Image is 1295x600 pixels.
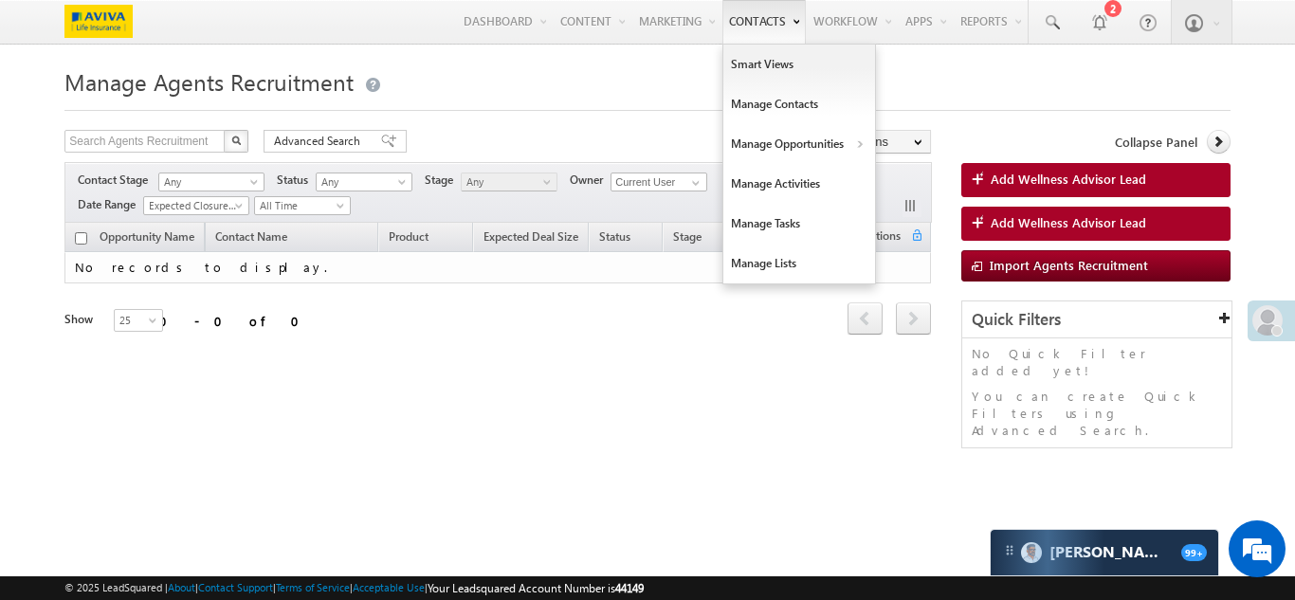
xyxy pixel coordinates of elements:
[615,581,644,595] span: 44149
[990,529,1219,576] div: carter-dragCarter[PERSON_NAME]99+
[78,196,143,213] span: Date Range
[75,232,87,245] input: Check all records
[198,581,273,593] a: Contact Support
[723,84,875,124] a: Manage Contacts
[896,302,931,335] span: next
[64,579,644,597] span: © 2025 LeadSquared | | | | |
[255,197,345,214] span: All Time
[1115,134,1197,151] span: Collapse Panel
[723,164,875,204] a: Manage Activities
[159,310,311,332] div: 0 - 0 of 0
[990,257,1148,273] span: Import Agents Recruitment
[64,5,133,38] img: Custom Logo
[277,172,316,189] span: Status
[168,581,195,593] a: About
[723,244,875,283] a: Manage Lists
[723,124,875,164] a: Manage Opportunities
[570,172,611,189] span: Owner
[590,227,640,251] a: Status
[972,388,1222,439] p: You can create Quick Filters using Advanced Search.
[723,204,875,244] a: Manage Tasks
[158,173,264,191] a: Any
[231,136,241,145] img: Search
[64,311,99,328] div: Show
[428,581,644,595] span: Your Leadsquared Account Number is
[991,214,1146,231] span: Add Wellness Advisor Lead
[961,163,1231,197] a: Add Wellness Advisor Lead
[962,301,1231,338] div: Quick Filters
[425,172,461,189] span: Stage
[316,173,412,191] a: Any
[682,173,705,192] a: Show All Items
[483,229,578,244] span: Expected Deal Size
[896,304,931,335] a: next
[1021,542,1042,563] img: Carter
[991,171,1146,188] span: Add Wellness Advisor Lead
[274,133,366,150] span: Advanced Search
[848,304,883,335] a: prev
[353,581,425,593] a: Acceptable Use
[462,173,552,191] span: Any
[853,226,910,250] span: Actions
[144,197,243,214] span: Expected Closure Date
[972,345,1222,379] p: No Quick Filter added yet!
[461,173,557,191] a: Any
[664,227,711,251] a: Stage
[723,45,875,84] a: Smart Views
[961,207,1231,241] a: Add Wellness Advisor Lead
[115,312,165,329] span: 25
[78,172,155,189] span: Contact Stage
[474,227,588,251] a: Expected Deal Size
[159,173,258,191] span: Any
[611,173,707,191] input: Type to Search
[276,581,350,593] a: Terms of Service
[822,130,931,154] button: Actions
[64,252,931,283] td: No records to display.
[114,309,163,332] a: 25
[1002,543,1017,558] img: carter-drag
[90,227,204,251] a: Opportunity Name
[64,66,354,97] span: Manage Agents Recruitment
[206,227,297,251] span: Contact Name
[848,302,883,335] span: prev
[389,229,429,244] span: Product
[254,196,351,215] a: All Time
[673,229,702,244] span: Stage
[1181,544,1207,561] span: 99+
[100,229,194,244] span: Opportunity Name
[317,173,407,191] span: Any
[143,196,249,215] a: Expected Closure Date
